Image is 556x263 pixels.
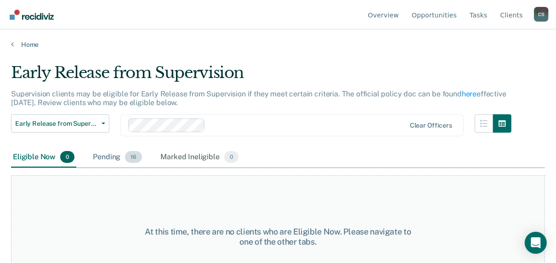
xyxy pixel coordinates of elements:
[534,7,549,22] button: Profile dropdown button
[145,227,411,246] div: At this time, there are no clients who are Eligible Now. Please navigate to one of the other tabs.
[125,151,142,163] span: 16
[410,122,452,129] div: Clear officers
[91,147,144,168] div: Pending16
[11,114,109,133] button: Early Release from Supervision
[60,151,74,163] span: 0
[11,90,506,107] p: Supervision clients may be eligible for Early Release from Supervision if they meet certain crite...
[15,120,98,128] span: Early Release from Supervision
[11,63,511,90] div: Early Release from Supervision
[462,90,477,98] a: here
[11,147,76,168] div: Eligible Now0
[10,10,54,20] img: Recidiviz
[534,7,549,22] div: C S
[11,40,545,49] a: Home
[525,232,547,254] div: Open Intercom Messenger
[159,147,240,168] div: Marked Ineligible0
[224,151,238,163] span: 0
